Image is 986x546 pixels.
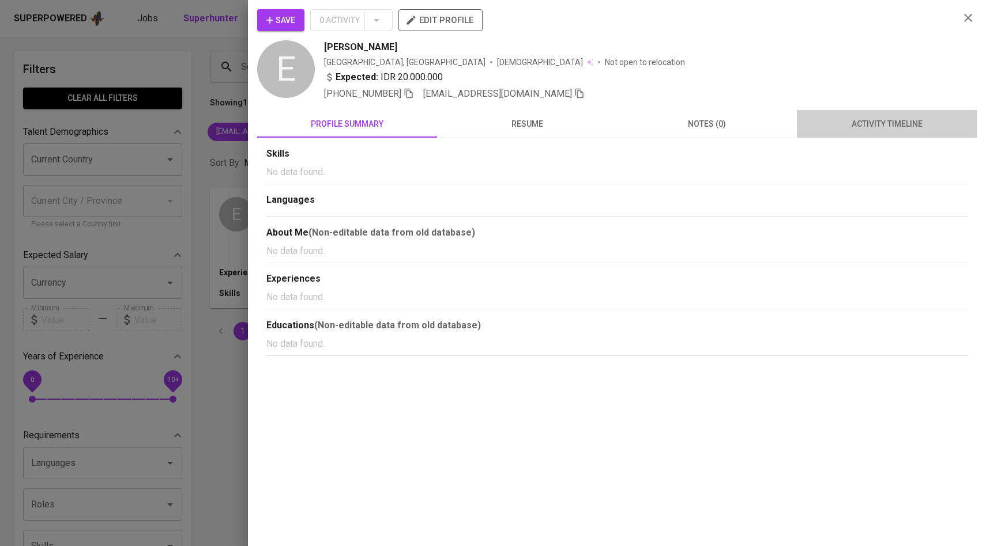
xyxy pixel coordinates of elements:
span: profile summary [264,117,430,131]
span: [EMAIL_ADDRESS][DOMAIN_NAME] [423,88,572,99]
span: [DEMOGRAPHIC_DATA] [497,56,585,68]
button: Save [257,9,304,31]
p: No data found. [266,244,968,258]
div: Languages [266,194,968,207]
div: Educations [266,318,968,332]
span: resume [444,117,610,131]
p: Not open to relocation [605,56,685,68]
div: E [257,40,315,98]
p: No data found. [266,165,968,179]
div: Experiences [266,272,968,286]
b: (Non-editable data from old database) [308,227,475,238]
span: activity timeline [804,117,970,131]
span: [PERSON_NAME] [324,40,397,54]
span: edit profile [408,13,473,28]
b: (Non-editable data from old database) [314,320,481,331]
a: edit profile [398,15,483,24]
b: Expected: [336,70,378,84]
span: Save [266,13,295,28]
div: About Me [266,226,968,240]
p: No data found. [266,337,968,351]
p: No data found. [266,290,968,304]
div: IDR 20.000.000 [324,70,443,84]
div: [GEOGRAPHIC_DATA], [GEOGRAPHIC_DATA] [324,56,486,68]
div: Skills [266,147,968,161]
button: edit profile [398,9,483,31]
span: notes (0) [624,117,790,131]
span: [PHONE_NUMBER] [324,88,401,99]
